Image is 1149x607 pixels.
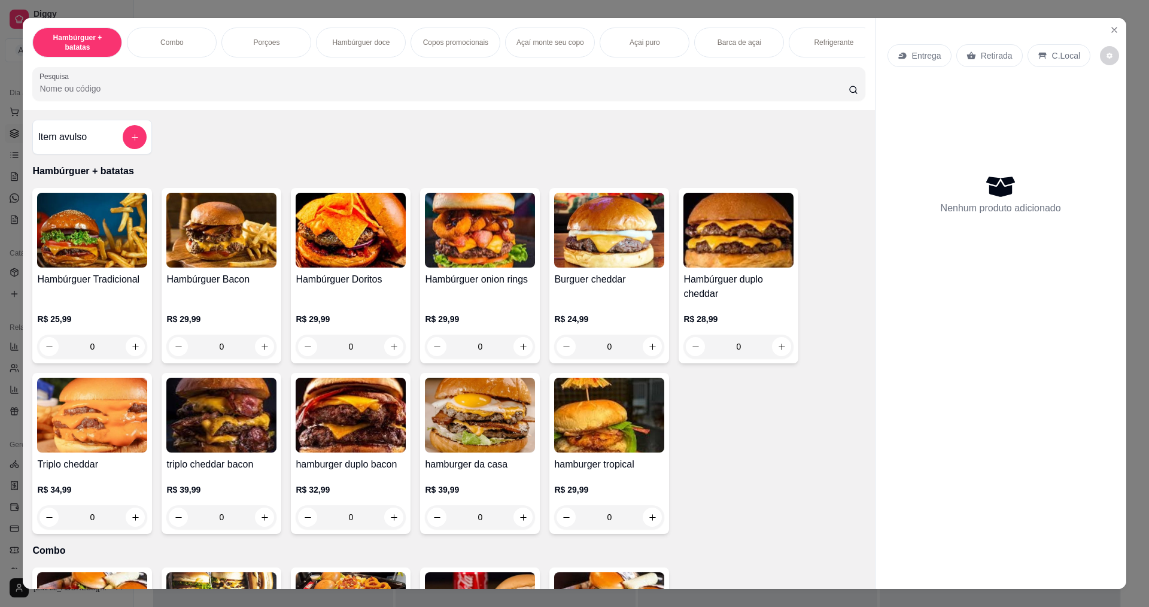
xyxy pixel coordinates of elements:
[423,38,488,47] p: Copos promocionais
[42,33,112,52] p: Hambúrguer + batatas
[39,71,73,81] label: Pesquisa
[296,193,406,268] img: product-image
[1052,50,1080,62] p: C.Local
[1105,20,1124,40] button: Close
[166,484,276,496] p: R$ 39,99
[296,484,406,496] p: R$ 32,99
[39,83,848,95] input: Pesquisa
[425,193,535,268] img: product-image
[296,457,406,472] h4: hamburger duplo bacon
[941,201,1061,216] p: Nenhum produto adicionado
[1100,46,1119,65] button: decrease-product-quantity
[425,484,535,496] p: R$ 39,99
[425,378,535,453] img: product-image
[554,484,664,496] p: R$ 29,99
[166,193,276,268] img: product-image
[160,38,184,47] p: Combo
[32,164,865,178] p: Hambúrguer + batatas
[37,378,147,453] img: product-image
[683,272,794,301] h4: Hambúrguer duplo cheddar
[166,457,276,472] h4: triplo cheddar bacon
[683,193,794,268] img: product-image
[425,313,535,325] p: R$ 29,99
[554,378,664,453] img: product-image
[683,313,794,325] p: R$ 28,99
[296,378,406,453] img: product-image
[630,38,660,47] p: Açai puro
[37,457,147,472] h4: Triplo cheddar
[166,272,276,287] h4: Hambúrguer Bacon
[814,38,853,47] p: Refrigerante
[37,313,147,325] p: R$ 25,99
[37,193,147,268] img: product-image
[516,38,584,47] p: Açaí monte seu copo
[912,50,941,62] p: Entrega
[554,272,664,287] h4: Burguer cheddar
[166,378,276,453] img: product-image
[32,544,865,558] p: Combo
[554,313,664,325] p: R$ 24,99
[37,484,147,496] p: R$ 34,99
[427,508,446,527] button: decrease-product-quantity
[513,508,533,527] button: increase-product-quantity
[166,313,276,325] p: R$ 29,99
[253,38,279,47] p: Porçoes
[425,272,535,287] h4: Hambúrguer onion rings
[38,130,87,144] h4: Item avulso
[554,457,664,472] h4: hamburger tropical
[554,193,664,268] img: product-image
[296,313,406,325] p: R$ 29,99
[296,272,406,287] h4: Hambúrguer Doritos
[123,125,147,149] button: add-separate-item
[332,38,390,47] p: Hambúrguer doce
[425,457,535,472] h4: hamburger da casa
[981,50,1013,62] p: Retirada
[718,38,761,47] p: Barca de açai
[37,272,147,287] h4: Hambúrguer Tradicional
